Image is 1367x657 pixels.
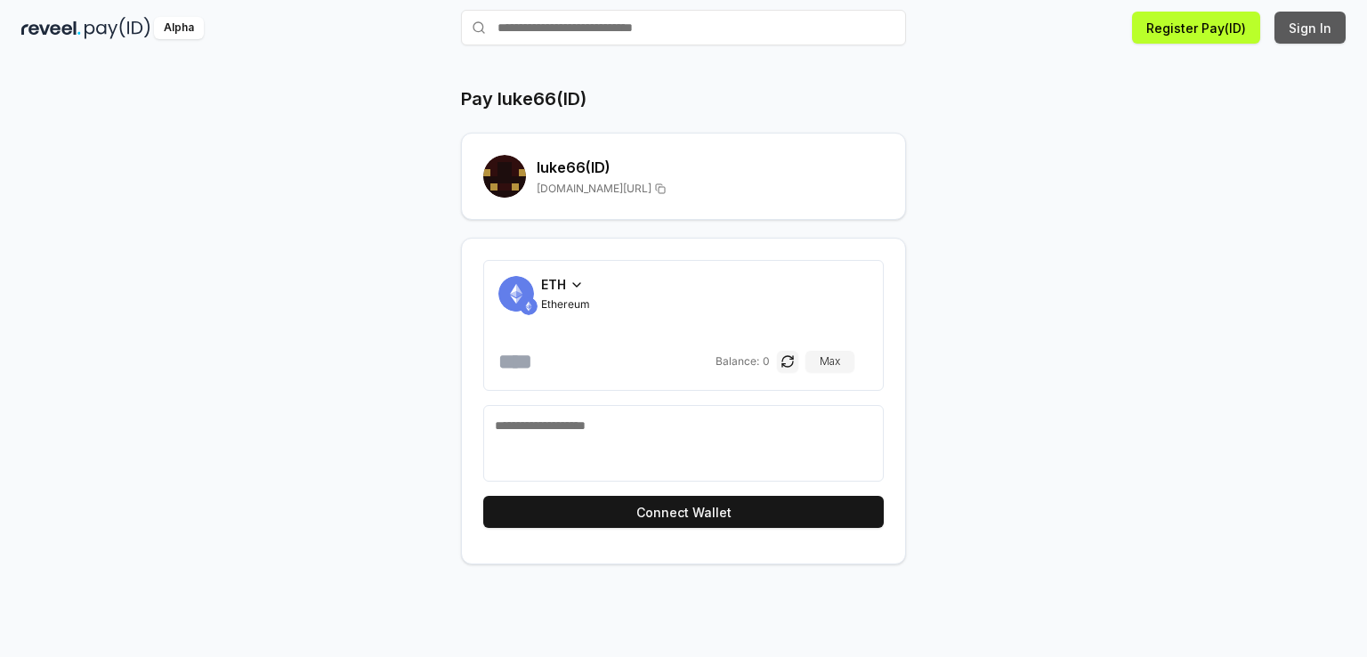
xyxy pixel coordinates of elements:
span: ETH [541,275,566,294]
span: 0 [763,354,770,369]
span: Balance: [716,354,759,369]
h2: luke66 (ID) [537,157,884,178]
span: [DOMAIN_NAME][URL] [537,182,651,196]
img: ETH.svg [520,297,538,315]
button: Max [805,351,854,372]
div: Alpha [154,17,204,39]
span: Ethereum [541,297,590,312]
button: Connect Wallet [483,496,884,528]
img: reveel_dark [21,17,81,39]
img: pay_id [85,17,150,39]
h1: Pay luke66(ID) [461,86,586,111]
button: Sign In [1274,12,1346,44]
button: Register Pay(ID) [1132,12,1260,44]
